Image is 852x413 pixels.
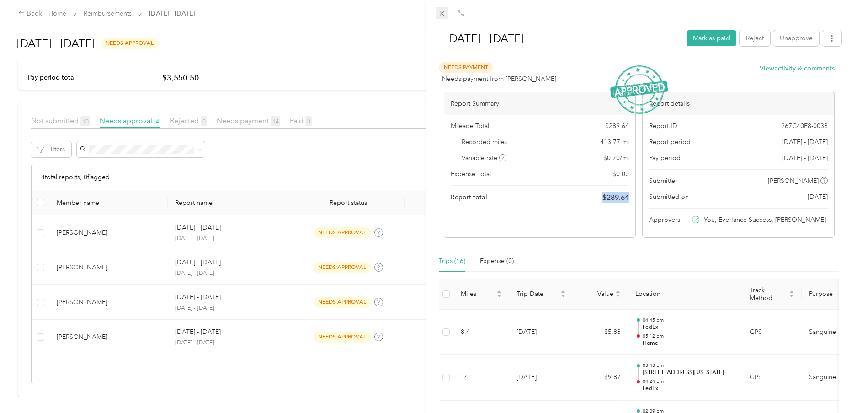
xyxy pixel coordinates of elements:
p: [STREET_ADDRESS][US_STATE] [643,369,735,377]
img: ApprovedStamp [610,65,668,114]
span: caret-up [789,289,794,295]
span: Variable rate [462,153,506,163]
span: Needs Payment [439,62,493,73]
span: Mileage Total [451,121,489,131]
th: Value [573,279,628,310]
span: [PERSON_NAME] [768,176,819,186]
p: 05:12 pm [643,333,735,339]
span: $ 289.64 [602,192,629,203]
div: Report Summary [444,92,636,115]
td: GPS [742,310,802,355]
p: FedEx [643,385,735,393]
th: Location [628,279,742,310]
td: 8.4 [453,310,509,355]
p: 04:24 pm [643,378,735,385]
span: $ 0.00 [612,169,629,179]
td: [DATE] [509,310,573,355]
span: Expense Total [451,169,491,179]
p: FedEx [643,323,735,332]
span: Report total [451,193,487,202]
button: Viewactivity & comments [760,64,835,73]
p: 03:43 pm [643,362,735,369]
span: caret-up [560,289,566,295]
span: $ 289.64 [605,121,629,131]
p: Home [643,339,735,348]
span: [DATE] - [DATE] [782,137,828,147]
span: $ 0.70 / mi [603,153,629,163]
span: Track Method [750,286,787,302]
span: Pay period [649,153,681,163]
span: Report period [649,137,691,147]
div: Trips (16) [439,256,465,266]
div: Expense (0) [480,256,514,266]
span: [DATE] - [DATE] [782,153,828,163]
iframe: Everlance-gr Chat Button Frame [801,362,852,413]
span: caret-down [560,293,566,299]
button: Reject [740,30,770,46]
td: [DATE] [509,355,573,401]
span: caret-up [496,289,502,295]
th: Trip Date [509,279,573,310]
span: caret-up [615,289,621,295]
span: Approvers [649,215,680,225]
span: Value [580,290,613,298]
span: Miles [461,290,495,298]
th: Track Method [742,279,802,310]
span: 267C40E8-0038 [781,121,828,131]
p: 04:45 pm [643,317,735,323]
td: $5.88 [573,310,628,355]
span: Submitted on [649,192,689,202]
span: Needs payment from [PERSON_NAME] [442,74,556,84]
span: Report ID [649,121,677,131]
span: Trip Date [517,290,559,298]
span: caret-down [496,293,502,299]
button: Unapprove [773,30,819,46]
td: GPS [742,355,802,401]
span: Recorded miles [462,137,507,147]
th: Miles [453,279,509,310]
span: caret-down [789,293,794,299]
td: $9.87 [573,355,628,401]
button: Mark as paid [687,30,736,46]
div: Report details [643,92,834,115]
span: caret-down [615,293,621,299]
h1: Sep 15 - 28, 2025 [437,27,680,49]
span: Submitter [649,176,677,186]
span: 413.77 mi [600,137,629,147]
td: 14.1 [453,355,509,401]
span: You, Everlance Success, [PERSON_NAME] [704,215,826,225]
span: [DATE] [808,192,828,202]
